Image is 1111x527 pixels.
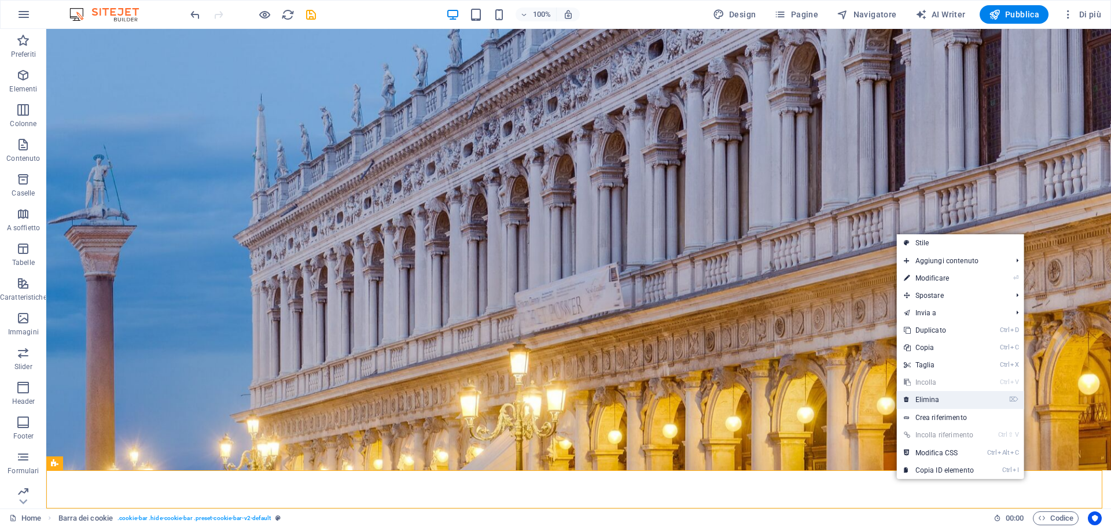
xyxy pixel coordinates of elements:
[1010,361,1018,368] i: X
[774,9,818,20] span: Pagine
[911,5,970,24] button: AI Writer
[13,432,34,441] p: Footer
[189,8,202,21] i: Annulla: Cambia testo (Ctrl+Z)
[12,397,35,406] p: Header
[897,339,981,356] a: CtrlCCopia
[1010,378,1018,386] i: V
[14,362,32,371] p: Slider
[897,426,981,444] a: Ctrl⇧VIncolla riferimento
[897,287,1007,304] span: Spostare
[12,258,35,267] p: Tabelle
[1008,431,1013,438] i: ⇧
[1013,466,1018,474] i: I
[117,511,271,525] span: . cookie-bar .hide-cookie-bar .preset-cookie-bar-v2-default
[897,391,981,408] a: ⌦Elimina
[11,50,36,59] p: Preferiti
[8,327,39,337] p: Immagini
[516,8,557,21] button: 100%
[897,322,981,339] a: CtrlDDuplicato
[1000,344,1009,351] i: Ctrl
[987,449,996,456] i: Ctrl
[1033,511,1079,525] button: Codice
[1062,9,1101,20] span: Di più
[533,8,551,21] h6: 100%
[8,466,39,476] p: Formulari
[6,154,40,163] p: Contenuto
[998,431,1007,438] i: Ctrl
[1088,511,1102,525] button: Usercentrics
[10,119,36,128] p: Colonne
[980,5,1049,24] button: Pubblica
[837,9,896,20] span: Navigatore
[67,8,153,21] img: Editor Logo
[708,5,761,24] button: Design
[1014,514,1016,522] span: :
[1010,326,1018,334] i: D
[1010,449,1018,456] i: C
[281,8,295,21] button: reload
[897,304,1007,322] a: Invia a
[897,270,981,287] a: ⏎Modificare
[1000,378,1009,386] i: Ctrl
[897,409,1024,426] a: Crea riferimento
[1002,466,1011,474] i: Ctrl
[897,234,1024,252] a: Stile
[832,5,901,24] button: Navigatore
[713,9,756,20] span: Design
[1058,5,1106,24] button: Di più
[1006,511,1024,525] span: 00 00
[1015,431,1018,438] i: V
[1000,361,1009,368] i: Ctrl
[9,84,37,94] p: Elementi
[188,8,202,21] button: undo
[897,374,981,391] a: CtrlVIncolla
[708,5,761,24] div: Design (Ctrl+Alt+Y)
[275,515,281,521] i: Questo elemento è un preset personalizzabile
[1013,274,1018,282] i: ⏎
[989,9,1040,20] span: Pubblica
[58,511,113,525] span: Fai clic per selezionare. Doppio clic per modificare
[1000,326,1009,334] i: Ctrl
[7,223,40,233] p: A soffietto
[304,8,318,21] button: save
[58,511,281,525] nav: breadcrumb
[563,9,573,20] i: Quando ridimensioni, regola automaticamente il livello di zoom in modo che corrisponda al disposi...
[1009,396,1018,403] i: ⌦
[1038,511,1073,525] span: Codice
[12,189,35,198] p: Caselle
[998,449,1009,456] i: Alt
[897,444,981,462] a: CtrlAltCModifica CSS
[9,511,41,525] a: Fai clic per annullare la selezione. Doppio clic per aprire le pagine
[897,252,1007,270] span: Aggiungi contenuto
[770,5,823,24] button: Pagine
[915,9,966,20] span: AI Writer
[1010,344,1018,351] i: C
[897,462,981,479] a: CtrlICopia ID elemento
[897,356,981,374] a: CtrlXTaglia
